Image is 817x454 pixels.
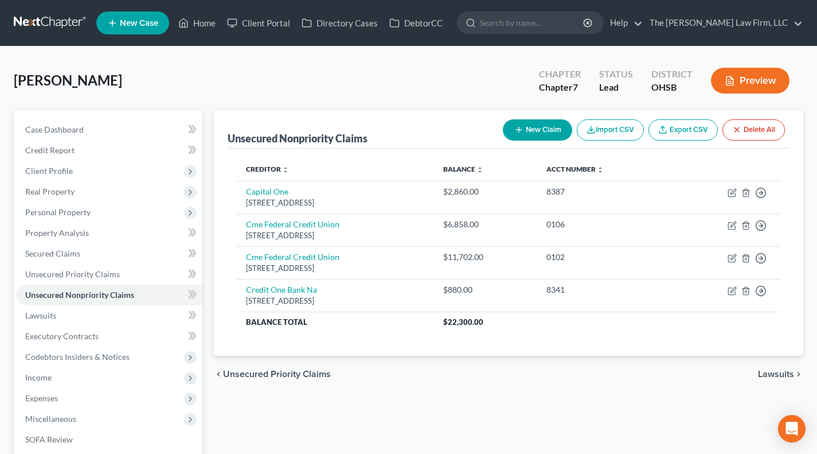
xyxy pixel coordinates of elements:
[25,207,91,217] span: Personal Property
[384,13,448,33] a: DebtorCC
[25,166,73,176] span: Client Profile
[651,81,693,94] div: OHSB
[711,68,789,94] button: Preview
[546,284,662,296] div: 8341
[25,228,89,238] span: Property Analysis
[246,197,425,208] div: [STREET_ADDRESS]
[644,13,803,33] a: The [PERSON_NAME] Law Firm, LLC
[246,219,339,229] a: Cme Federal Credit Union
[16,305,202,326] a: Lawsuits
[794,370,803,379] i: chevron_right
[546,186,662,197] div: 8387
[16,140,202,161] a: Credit Report
[539,68,581,81] div: Chapter
[16,264,202,285] a: Unsecured Priority Claims
[648,119,718,141] a: Export CSV
[25,249,80,258] span: Secured Claims
[214,370,223,379] i: chevron_left
[480,12,585,33] input: Search by name...
[228,131,368,145] div: Unsecured Nonpriority Claims
[25,290,134,300] span: Unsecured Nonpriority Claims
[173,13,221,33] a: Home
[25,414,76,424] span: Miscellaneous
[546,219,662,230] div: 0106
[443,186,528,197] div: $2,860.00
[16,326,202,347] a: Executory Contracts
[597,166,604,173] i: unfold_more
[16,285,202,305] a: Unsecured Nonpriority Claims
[16,223,202,243] a: Property Analysis
[25,434,73,444] span: SOFA Review
[25,331,99,341] span: Executory Contracts
[25,352,130,362] span: Codebtors Insiders & Notices
[25,372,52,382] span: Income
[237,312,434,332] th: Balance Total
[503,119,572,141] button: New Claim
[443,219,528,230] div: $6,858.00
[546,165,604,173] a: Acct Number unfold_more
[223,370,331,379] span: Unsecured Priority Claims
[25,145,75,155] span: Credit Report
[16,243,202,264] a: Secured Claims
[25,311,56,320] span: Lawsuits
[651,68,693,81] div: District
[539,81,581,94] div: Chapter
[25,269,120,279] span: Unsecured Priority Claims
[443,317,483,327] span: $22,300.00
[282,166,289,173] i: unfold_more
[14,72,122,88] span: [PERSON_NAME]
[246,252,339,262] a: Cme Federal Credit Union
[577,119,644,141] button: Import CSV
[246,187,288,196] a: Capital One
[246,165,289,173] a: Creditor unfold_more
[443,284,528,296] div: $880.00
[16,119,202,140] a: Case Dashboard
[16,429,202,450] a: SOFA Review
[546,251,662,263] div: 0102
[25,187,75,196] span: Real Property
[604,13,643,33] a: Help
[758,370,803,379] button: Lawsuits chevron_right
[573,82,578,92] span: 7
[25,393,58,403] span: Expenses
[599,81,633,94] div: Lead
[246,263,425,274] div: [STREET_ADDRESS]
[778,415,806,443] div: Open Intercom Messenger
[221,13,296,33] a: Client Portal
[120,19,158,28] span: New Case
[246,296,425,306] div: [STREET_ADDRESS]
[246,230,425,241] div: [STREET_ADDRESS]
[443,165,483,173] a: Balance unfold_more
[443,251,528,263] div: $11,702.00
[25,125,84,134] span: Case Dashboard
[599,68,633,81] div: Status
[214,370,331,379] button: chevron_left Unsecured Priority Claims
[296,13,384,33] a: Directory Cases
[722,119,785,141] button: Delete All
[476,166,483,173] i: unfold_more
[758,370,794,379] span: Lawsuits
[246,285,317,294] a: Credit One Bank Na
